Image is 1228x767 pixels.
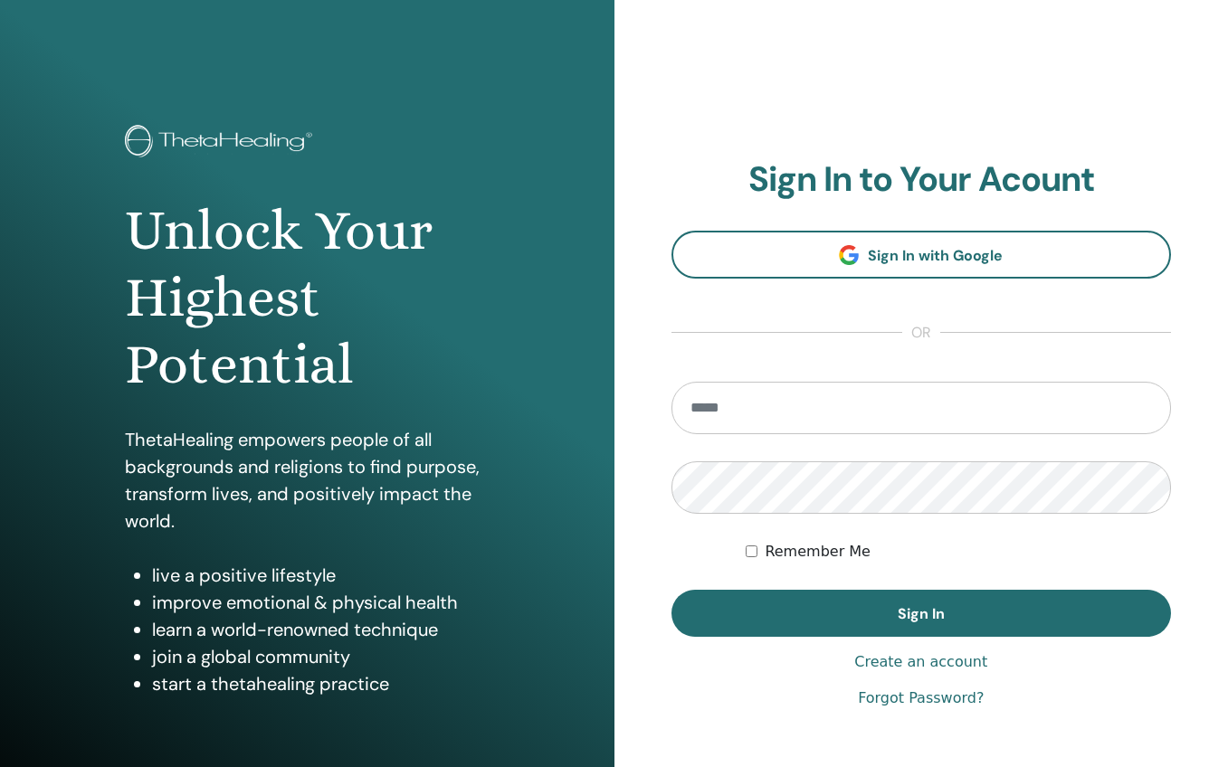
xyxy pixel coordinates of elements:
[152,643,489,670] li: join a global community
[746,541,1171,563] div: Keep me authenticated indefinitely or until I manually logout
[152,670,489,697] li: start a thetahealing practice
[671,159,1172,201] h2: Sign In to Your Acount
[671,231,1172,279] a: Sign In with Google
[671,590,1172,637] button: Sign In
[152,562,489,589] li: live a positive lifestyle
[858,687,984,709] a: Forgot Password?
[765,541,871,563] label: Remember Me
[125,197,489,399] h1: Unlock Your Highest Potential
[868,246,1003,265] span: Sign In with Google
[152,616,489,643] li: learn a world-renowned technique
[902,322,940,344] span: or
[854,651,987,673] a: Create an account
[152,589,489,616] li: improve emotional & physical health
[125,426,489,535] p: ThetaHealing empowers people of all backgrounds and religions to find purpose, transform lives, a...
[898,604,945,623] span: Sign In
